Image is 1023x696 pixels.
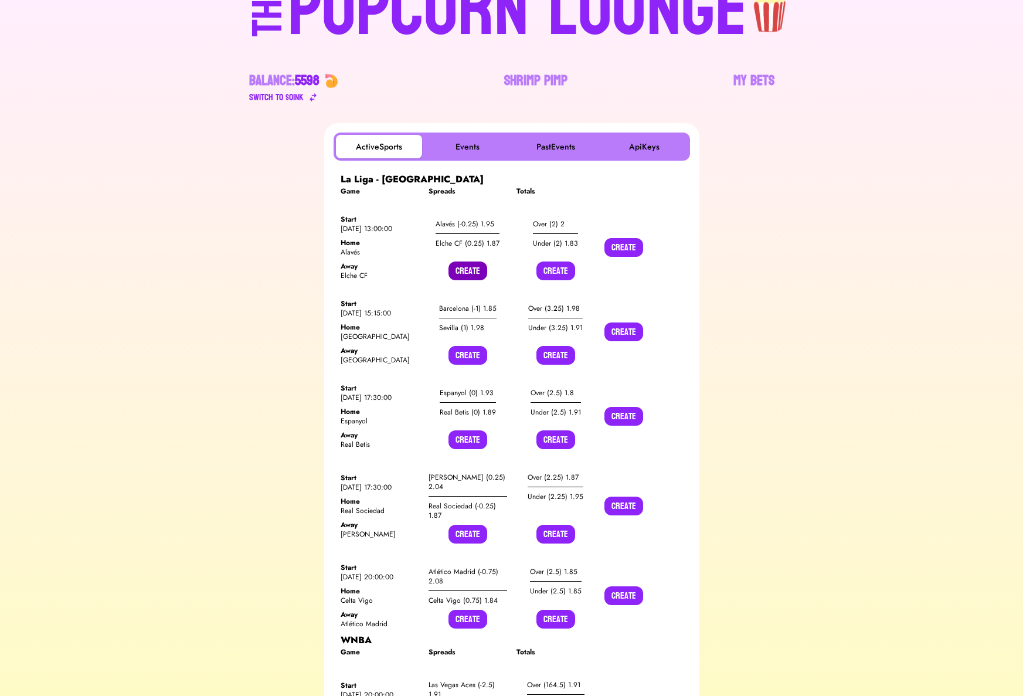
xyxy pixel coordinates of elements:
button: Create [448,346,487,365]
div: Home [341,407,419,416]
div: Home [341,238,419,247]
div: Over (164.5) 1.91 [527,675,584,695]
div: Balance: [249,72,320,90]
div: Under (2.5) 1.85 [530,582,582,600]
div: Away [341,262,419,271]
div: [PERSON_NAME] [341,529,419,539]
div: Start [341,383,419,393]
span: 5598 [295,68,320,93]
button: Create [604,407,643,426]
button: Create [448,610,487,629]
div: [GEOGRAPHIC_DATA] [341,355,419,365]
button: Create [448,262,487,280]
div: Start [341,215,419,224]
div: Start [341,473,419,483]
div: Barcelona (-1) 1.85 [439,299,497,318]
div: Real Sociedad [341,506,419,515]
div: Celta Vigo (0.75) 1.84 [429,591,507,610]
a: Shrimp Pimp [504,72,567,104]
button: Create [536,525,575,544]
div: Start [341,681,419,690]
div: [DATE] 17:30:00 [341,393,419,402]
div: Over (2) 2 [533,215,578,234]
div: Home [341,586,419,596]
div: Atlético Madrid [341,619,419,629]
button: ActiveSports [336,135,422,158]
div: Over (3.25) 1.98 [528,299,583,318]
div: Under (3.25) 1.91 [528,318,583,337]
div: [DATE] 17:30:00 [341,483,419,492]
div: [GEOGRAPHIC_DATA] [341,332,419,341]
a: My Bets [733,72,774,104]
button: Create [536,430,575,449]
div: [DATE] 15:15:00 [341,308,419,318]
div: Over (2.5) 1.85 [530,562,582,582]
button: PastEvents [513,135,599,158]
div: WNBA [341,633,683,647]
div: Alavés [341,247,419,257]
div: Espanyol [341,416,419,426]
div: Game [341,186,419,196]
div: Alavés (-0.25) 1.95 [436,215,499,234]
button: Create [604,238,643,257]
button: Create [604,497,643,515]
div: Under (2.25) 1.95 [528,487,583,506]
div: Away [341,520,419,529]
div: Game [341,647,419,657]
div: Away [341,346,419,355]
div: Elche CF (0.25) 1.87 [436,234,499,253]
button: Create [536,610,575,629]
div: Under (2) 1.83 [533,234,578,253]
button: Create [536,262,575,280]
div: [DATE] 20:00:00 [341,572,419,582]
div: Home [341,322,419,332]
button: Create [448,525,487,544]
div: Over (2.5) 1.8 [531,383,581,403]
div: Start [341,563,419,572]
div: Switch to $ OINK [249,90,304,104]
div: Elche CF [341,271,419,280]
div: Totals [516,186,595,196]
div: [DATE] 13:00:00 [341,224,419,233]
div: Away [341,430,419,440]
div: Under (2.5) 1.91 [531,403,581,422]
div: Start [341,299,419,308]
button: ApiKeys [601,135,688,158]
div: Real Betis (0) 1.89 [440,403,496,422]
div: Away [341,610,419,619]
button: Create [604,322,643,341]
div: [PERSON_NAME] (0.25) 2.04 [429,468,507,497]
div: Celta Vigo [341,596,419,605]
div: Atlético Madrid (-0.75) 2.08 [429,562,507,591]
div: Spreads [429,186,507,196]
img: 🍤 [324,74,338,88]
div: Espanyol (0) 1.93 [440,383,496,403]
div: Home [341,497,419,506]
div: Real Sociedad (-0.25) 1.87 [429,497,507,525]
div: La Liga - [GEOGRAPHIC_DATA] [341,172,683,186]
div: Totals [516,647,595,657]
div: Sevilla (1) 1.98 [439,318,497,337]
button: Create [448,430,487,449]
div: Real Betis [341,440,419,449]
button: Create [604,586,643,605]
button: Events [424,135,511,158]
div: Spreads [429,647,507,657]
div: Over (2.25) 1.87 [528,468,583,487]
button: Create [536,346,575,365]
